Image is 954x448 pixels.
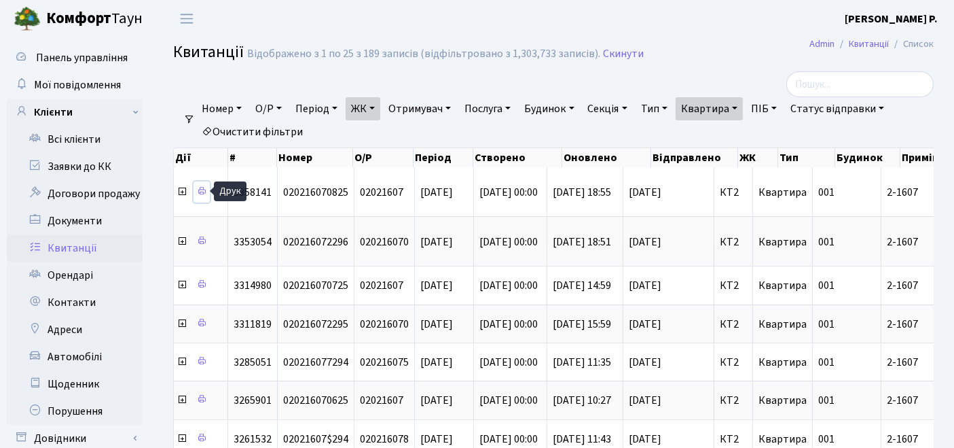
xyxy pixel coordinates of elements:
[283,355,348,370] span: 020216077294
[7,207,143,235] a: Документи
[420,278,453,293] span: [DATE]
[849,37,889,51] a: Квитанції
[420,235,453,249] span: [DATE]
[758,185,807,200] span: Квартира
[583,97,633,120] a: Секція
[414,148,473,167] th: Період
[34,77,121,92] span: Мої повідомлення
[420,393,453,408] span: [DATE]
[553,355,611,370] span: [DATE] 11:35
[420,432,453,447] span: [DATE]
[473,148,562,167] th: Створено
[234,393,272,408] span: 3265901
[283,185,348,200] span: 020216070825
[14,5,41,33] img: logo.png
[629,357,708,368] span: [DATE]
[283,278,348,293] span: 020216070725
[283,432,348,447] span: 02021607$294
[46,7,111,29] b: Комфорт
[7,71,143,99] a: Мої повідомлення
[629,280,708,291] span: [DATE]
[479,317,538,332] span: [DATE] 00:00
[778,148,835,167] th: Тип
[214,182,246,201] div: Друк
[845,11,938,27] a: [PERSON_NAME] Р.
[7,99,143,126] a: Клієнти
[746,97,782,120] a: ПІБ
[7,262,143,289] a: Орендарі
[553,185,611,200] span: [DATE] 18:55
[283,235,348,249] span: 020216072296
[553,278,611,293] span: [DATE] 14:59
[603,48,644,61] a: Скинути
[459,97,516,120] a: Послуга
[479,393,538,408] span: [DATE] 00:00
[720,395,747,406] span: КТ2
[360,278,403,293] span: 02021607
[360,432,409,447] span: 020216078
[789,30,954,58] nav: breadcrumb
[7,44,143,71] a: Панель управління
[553,393,611,408] span: [DATE] 10:27
[7,316,143,343] a: Адреси
[283,393,348,408] span: 020216070625
[479,278,538,293] span: [DATE] 00:00
[290,97,343,120] a: Період
[7,126,143,153] a: Всі клієнти
[174,148,228,167] th: Дії
[420,355,453,370] span: [DATE]
[36,50,128,65] span: Панель управління
[346,97,380,120] a: ЖК
[7,398,143,425] a: Порушення
[629,395,708,406] span: [DATE]
[247,48,600,61] div: Відображено з 1 по 25 з 189 записів (відфільтровано з 1,303,733 записів).
[562,148,651,167] th: Оновлено
[196,97,247,120] a: Номер
[420,185,453,200] span: [DATE]
[479,355,538,370] span: [DATE] 00:00
[7,343,143,371] a: Автомобілі
[629,237,708,247] span: [DATE]
[479,432,538,447] span: [DATE] 00:00
[277,148,353,167] th: Номер
[383,97,456,120] a: Отримувач
[7,289,143,316] a: Контакти
[250,97,287,120] a: О/Р
[234,317,272,332] span: 3311819
[758,393,807,408] span: Квартира
[234,355,272,370] span: 3285051
[818,317,834,332] span: 001
[818,355,834,370] span: 001
[234,185,272,200] span: 3358141
[758,235,807,249] span: Квартира
[720,319,747,330] span: КТ2
[818,185,834,200] span: 001
[196,120,308,143] a: Очистити фільтри
[720,237,747,247] span: КТ2
[360,235,409,249] span: 020216070
[758,317,807,332] span: Квартира
[676,97,743,120] a: Квартира
[479,235,538,249] span: [DATE] 00:00
[758,278,807,293] span: Квартира
[234,432,272,447] span: 3261532
[845,12,938,27] b: [PERSON_NAME] Р.
[818,393,834,408] span: 001
[889,37,934,52] li: Список
[360,317,409,332] span: 020216070
[835,148,900,167] th: Будинок
[720,187,747,198] span: КТ2
[7,235,143,262] a: Квитанції
[629,434,708,445] span: [DATE]
[353,148,413,167] th: О/Р
[758,355,807,370] span: Квартира
[553,235,611,249] span: [DATE] 18:51
[818,235,834,249] span: 001
[738,148,779,167] th: ЖК
[7,153,143,180] a: Заявки до КК
[360,355,409,370] span: 020216075
[519,97,579,120] a: Будинок
[479,185,538,200] span: [DATE] 00:00
[651,148,737,167] th: Відправлено
[818,432,834,447] span: 001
